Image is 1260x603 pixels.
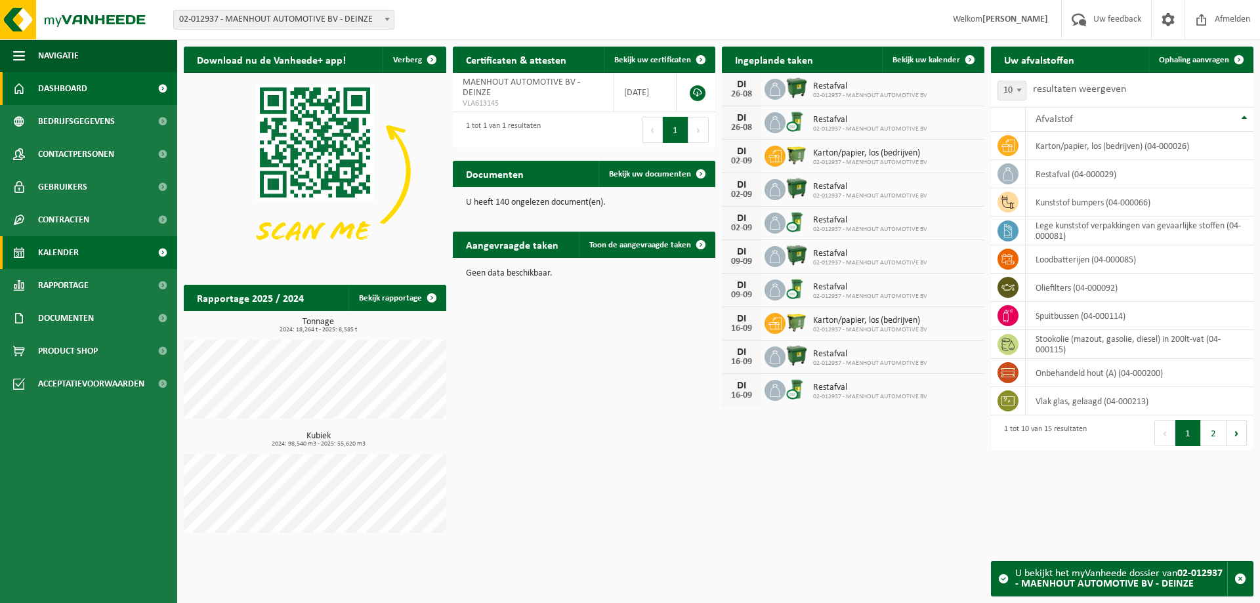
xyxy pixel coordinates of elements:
[728,347,755,358] div: DI
[728,291,755,300] div: 09-09
[38,236,79,269] span: Kalender
[786,144,808,166] img: WB-1100-HPE-GN-50
[38,171,87,203] span: Gebruikers
[190,441,446,447] span: 2024: 98,540 m3 - 2025: 55,620 m3
[786,344,808,367] img: WB-1100-HPE-GN-01
[813,192,927,200] span: 02-012937 - MAENHOUT AUTOMOTIVE BV
[813,383,927,393] span: Restafval
[813,226,927,234] span: 02-012937 - MAENHOUT AUTOMOTIVE BV
[728,123,755,133] div: 26-08
[463,77,580,98] span: MAENHOUT AUTOMOTIVE BV - DEINZE
[466,269,702,278] p: Geen data beschikbaar.
[786,311,808,333] img: WB-1100-HPE-GN-50
[997,81,1026,100] span: 10
[453,232,572,257] h2: Aangevraagde taken
[184,47,359,72] h2: Download nu de Vanheede+ app!
[348,285,445,311] a: Bekijk rapportage
[1026,188,1253,217] td: kunststof bumpers (04-000066)
[38,269,89,302] span: Rapportage
[786,278,808,300] img: WB-0240-CU
[1026,359,1253,387] td: onbehandeld hout (A) (04-000200)
[728,247,755,257] div: DI
[813,259,927,267] span: 02-012937 - MAENHOUT AUTOMOTIVE BV
[614,73,677,112] td: [DATE]
[393,56,422,64] span: Verberg
[1026,160,1253,188] td: restafval (04-000029)
[728,280,755,291] div: DI
[1036,114,1073,125] span: Afvalstof
[813,81,927,92] span: Restafval
[813,182,927,192] span: Restafval
[813,159,927,167] span: 02-012937 - MAENHOUT AUTOMOTIVE BV
[728,79,755,90] div: DI
[728,146,755,157] div: DI
[813,349,927,360] span: Restafval
[728,358,755,367] div: 16-09
[1015,568,1223,589] strong: 02-012937 - MAENHOUT AUTOMOTIVE BV - DEINZE
[1154,420,1175,446] button: Previous
[663,117,688,143] button: 1
[642,117,663,143] button: Previous
[991,47,1087,72] h2: Uw afvalstoffen
[728,257,755,266] div: 09-09
[190,327,446,333] span: 2024: 18,264 t - 2025: 8,585 t
[38,138,114,171] span: Contactpersonen
[1201,420,1227,446] button: 2
[1015,562,1227,596] div: U bekijkt het myVanheede dossier van
[38,335,98,367] span: Product Shop
[598,161,714,187] a: Bekijk uw documenten
[813,360,927,367] span: 02-012937 - MAENHOUT AUTOMOTIVE BV
[190,432,446,447] h3: Kubiek
[453,161,537,186] h2: Documenten
[174,10,394,29] span: 02-012937 - MAENHOUT AUTOMOTIVE BV - DEINZE
[728,180,755,190] div: DI
[786,211,808,233] img: WB-0240-CU
[38,367,144,400] span: Acceptatievoorwaarden
[786,244,808,266] img: WB-1100-HPE-GN-01
[38,302,94,335] span: Documenten
[38,72,87,105] span: Dashboard
[786,110,808,133] img: WB-0240-CU
[1026,330,1253,359] td: stookolie (mazout, gasolie, diesel) in 200lt-vat (04-000115)
[688,117,709,143] button: Next
[38,203,89,236] span: Contracten
[728,190,755,199] div: 02-09
[1026,274,1253,302] td: oliefilters (04-000092)
[1026,245,1253,274] td: loodbatterijen (04-000085)
[466,198,702,207] p: U heeft 140 ongelezen document(en).
[1175,420,1201,446] button: 1
[813,115,927,125] span: Restafval
[998,81,1026,100] span: 10
[184,73,446,270] img: Download de VHEPlus App
[609,170,691,178] span: Bekijk uw documenten
[786,378,808,400] img: WB-0240-CU
[892,56,960,64] span: Bekijk uw kalender
[722,47,826,72] h2: Ingeplande taken
[1227,420,1247,446] button: Next
[786,77,808,99] img: WB-1100-HPE-GN-01
[38,39,79,72] span: Navigatie
[813,293,927,301] span: 02-012937 - MAENHOUT AUTOMOTIVE BV
[190,318,446,333] h3: Tonnage
[1159,56,1229,64] span: Ophaling aanvragen
[728,213,755,224] div: DI
[459,115,541,144] div: 1 tot 1 van 1 resultaten
[589,241,691,249] span: Toon de aangevraagde taken
[383,47,445,73] button: Verberg
[813,316,927,326] span: Karton/papier, los (bedrijven)
[579,232,714,258] a: Toon de aangevraagde taken
[813,393,927,401] span: 02-012937 - MAENHOUT AUTOMOTIVE BV
[728,224,755,233] div: 02-09
[882,47,983,73] a: Bekijk uw kalender
[1033,84,1126,94] label: resultaten weergeven
[728,381,755,391] div: DI
[184,285,317,310] h2: Rapportage 2025 / 2024
[604,47,714,73] a: Bekijk uw certificaten
[1026,387,1253,415] td: vlak glas, gelaagd (04-000213)
[997,419,1087,447] div: 1 tot 10 van 15 resultaten
[813,249,927,259] span: Restafval
[728,324,755,333] div: 16-09
[1026,217,1253,245] td: lege kunststof verpakkingen van gevaarlijke stoffen (04-000081)
[728,113,755,123] div: DI
[173,10,394,30] span: 02-012937 - MAENHOUT AUTOMOTIVE BV - DEINZE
